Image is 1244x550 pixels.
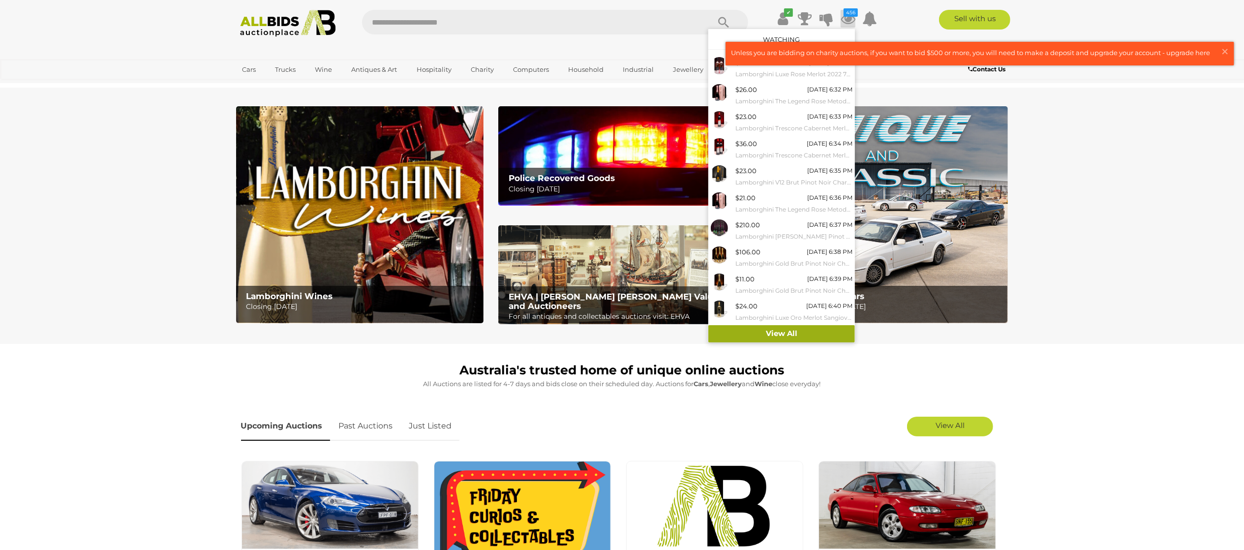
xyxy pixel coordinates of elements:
[708,55,855,82] a: $21.00 [DATE] 6:31 PM Lamborghini Luxe Rose Merlot 2022 750ml - Lot of 2 Bottles - Total RRP $398
[241,364,1003,377] h1: Australia's trusted home of unique online auctions
[509,292,727,311] b: EHVA | [PERSON_NAME] [PERSON_NAME] Valuers and Auctioneers
[708,271,855,298] a: $11.00 [DATE] 6:39 PM Lamborghini Gold Brut Pinot Noir Chardonnay NV 750ml - RRP $189
[616,61,660,78] a: Industrial
[699,10,748,34] button: Search
[735,140,757,148] span: $36.00
[841,10,855,28] a: 456
[241,412,330,441] a: Upcoming Auctions
[509,310,740,323] p: For all antiques and collectables auctions visit: EHVA
[410,61,458,78] a: Hospitality
[711,301,728,318] img: 52666-721a.jpg
[246,291,333,301] b: Lamborghini Wines
[236,61,263,78] a: Cars
[735,248,760,256] span: $106.00
[236,78,319,94] a: [GEOGRAPHIC_DATA]
[735,302,758,310] span: $24.00
[844,8,858,17] i: 456
[807,138,852,149] div: [DATE] 6:34 PM
[708,190,855,217] a: $21.00 [DATE] 6:36 PM Lamborghini The Legend Rose Metodo Classico Vintage Organic Sparkling Pinot...
[711,165,728,183] img: 52666-1495a.jpg
[711,57,728,74] img: 52666-781a.jpg
[708,109,855,136] a: $23.00 [DATE] 6:33 PM Lamborghini Trescone Cabernet Merlot Sangiovese 750ml - RRP $158
[711,246,728,264] img: 52666-409a.jpg
[708,217,855,244] a: $210.00 [DATE] 6:37 PM Lamborghini [PERSON_NAME] Pinot Noir Chardonnay Brut NV 750ml - Case of 6 ...
[236,106,484,323] img: Lamborghini Wines
[760,106,1008,323] img: Unique & Classic Cars
[708,325,855,342] a: View All
[507,61,555,78] a: Computers
[735,96,852,107] small: Lamborghini The Legend Rose Metodo Classico Vintage Organic Sparkling Pinot Noir 750ml - RRP $289
[345,61,404,78] a: Antiques & Art
[711,219,728,237] img: 52666-98a.jpg
[735,258,852,269] small: Lamborghini Gold Brut Pinot Noir Chardonnay NV 750ml - Lot of 3 Bottles - Total RRP $567
[498,225,746,325] a: EHVA | Evans Hastings Valuers and Auctioneers EHVA | [PERSON_NAME] [PERSON_NAME] Valuers and Auct...
[807,192,852,203] div: [DATE] 6:36 PM
[464,61,500,78] a: Charity
[735,312,852,323] small: Lamborghini Luxe Oro Merlot Sangiovese 2016 750ml - RRP $199
[509,173,615,183] b: Police Recovered Goods
[708,298,855,325] a: $24.00 [DATE] 6:40 PM Lamborghini Luxe Oro Merlot Sangiovese 2016 750ml - RRP $199
[498,106,746,205] a: Police Recovered Goods Police Recovered Goods Closing [DATE]
[806,301,852,311] div: [DATE] 6:40 PM
[402,412,459,441] a: Just Listed
[509,183,740,195] p: Closing [DATE]
[735,69,852,80] small: Lamborghini Luxe Rose Merlot 2022 750ml - Lot of 2 Bottles - Total RRP $398
[763,35,800,43] a: Watching
[735,86,757,93] span: $26.00
[755,380,773,388] strong: Wine
[708,244,855,271] a: $106.00 [DATE] 6:38 PM Lamborghini Gold Brut Pinot Noir Chardonnay NV 750ml - Lot of 3 Bottles - ...
[246,301,478,313] p: Closing [DATE]
[936,421,965,430] span: View All
[711,111,728,128] img: 52666-1315a.jpg
[711,274,728,291] img: 52666-471a.jpg
[708,136,855,163] a: $36.00 [DATE] 6:34 PM Lamborghini Trescone Cabernet Merlot Sangiovese 750ml - Lot of 2 Bottles - ...
[760,106,1008,323] a: Unique & Classic Cars Unique & Classic Cars Online Now, Closing [DATE]
[807,219,852,230] div: [DATE] 6:37 PM
[807,246,852,257] div: [DATE] 6:38 PM
[498,225,746,325] img: EHVA | Evans Hastings Valuers and Auctioneers
[309,61,339,78] a: Wine
[735,167,757,175] span: $23.00
[735,113,757,121] span: $23.00
[1220,42,1229,61] span: ×
[667,61,710,78] a: Jewellery
[735,150,852,161] small: Lamborghini Trescone Cabernet Merlot Sangiovese 750ml - Lot of 2 Bottles - Total RRP $316
[708,163,855,190] a: $23.00 [DATE] 6:35 PM Lamborghini V12 Brut Pinot Noir Chardonnay NV 750ml - RRP $189
[236,106,484,323] a: Lamborghini Wines Lamborghini Wines Closing [DATE]
[269,61,303,78] a: Trucks
[241,378,1003,390] p: All Auctions are listed for 4-7 days and bids close on their scheduled day. Auctions for , and cl...
[710,380,742,388] strong: Jewellery
[771,301,1002,313] p: Online Now, Closing [DATE]
[332,412,400,441] a: Past Auctions
[735,285,852,296] small: Lamborghini Gold Brut Pinot Noir Chardonnay NV 750ml - RRP $189
[784,8,793,17] i: ✔
[968,65,1005,73] b: Contact Us
[711,84,728,101] img: 52666-1233a.jpg
[711,138,728,155] img: 52666-1279a.jpg
[735,204,852,215] small: Lamborghini The Legend Rose Metodo Classico Vintage Organic Sparkling Pinot Noir 750ml - RRP $289
[235,10,341,37] img: Allbids.com.au
[735,275,755,283] span: $11.00
[807,165,852,176] div: [DATE] 6:35 PM
[939,10,1010,30] a: Sell with us
[708,82,855,109] a: $26.00 [DATE] 6:32 PM Lamborghini The Legend Rose Metodo Classico Vintage Organic Sparkling Pinot...
[735,177,852,188] small: Lamborghini V12 Brut Pinot Noir Chardonnay NV 750ml - RRP $189
[562,61,610,78] a: Household
[694,380,709,388] strong: Cars
[907,417,993,436] a: View All
[735,221,760,229] span: $210.00
[807,111,852,122] div: [DATE] 6:33 PM
[807,274,852,284] div: [DATE] 6:39 PM
[498,106,746,205] img: Police Recovered Goods
[735,231,852,242] small: Lamborghini [PERSON_NAME] Pinot Noir Chardonnay Brut NV 750ml - Case of 6 Bottles - Total RRP $1734
[807,84,852,95] div: [DATE] 6:32 PM
[735,194,756,202] span: $21.00
[776,10,790,28] a: ✔
[735,123,852,134] small: Lamborghini Trescone Cabernet Merlot Sangiovese 750ml - RRP $158
[711,192,728,210] img: 52666-1191a.jpg
[968,64,1008,75] a: Contact Us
